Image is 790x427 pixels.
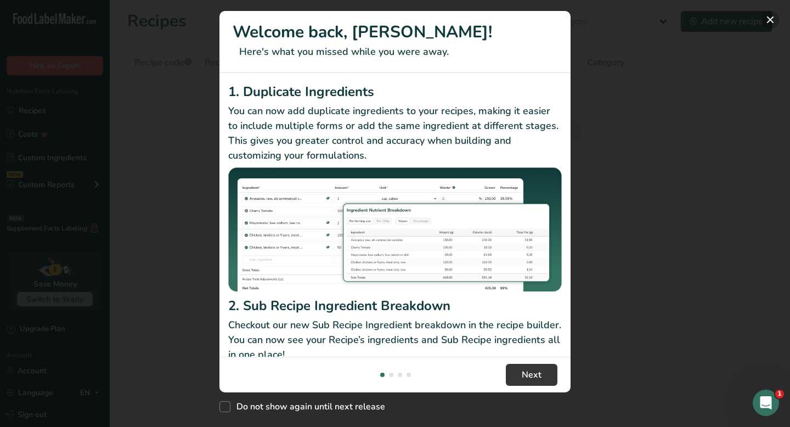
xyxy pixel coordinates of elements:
iframe: Intercom live chat [753,390,779,416]
button: Next [506,364,557,386]
p: Checkout our new Sub Recipe Ingredient breakdown in the recipe builder. You can now see your Reci... [228,318,562,362]
span: Next [522,368,541,381]
span: 1 [775,390,784,398]
img: Duplicate Ingredients [228,167,562,292]
h1: Welcome back, [PERSON_NAME]! [233,20,557,44]
p: Here's what you missed while you were away. [233,44,557,59]
h2: 2. Sub Recipe Ingredient Breakdown [228,296,562,316]
p: You can now add duplicate ingredients to your recipes, making it easier to include multiple forms... [228,104,562,163]
span: Do not show again until next release [230,401,385,412]
h2: 1. Duplicate Ingredients [228,82,562,102]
